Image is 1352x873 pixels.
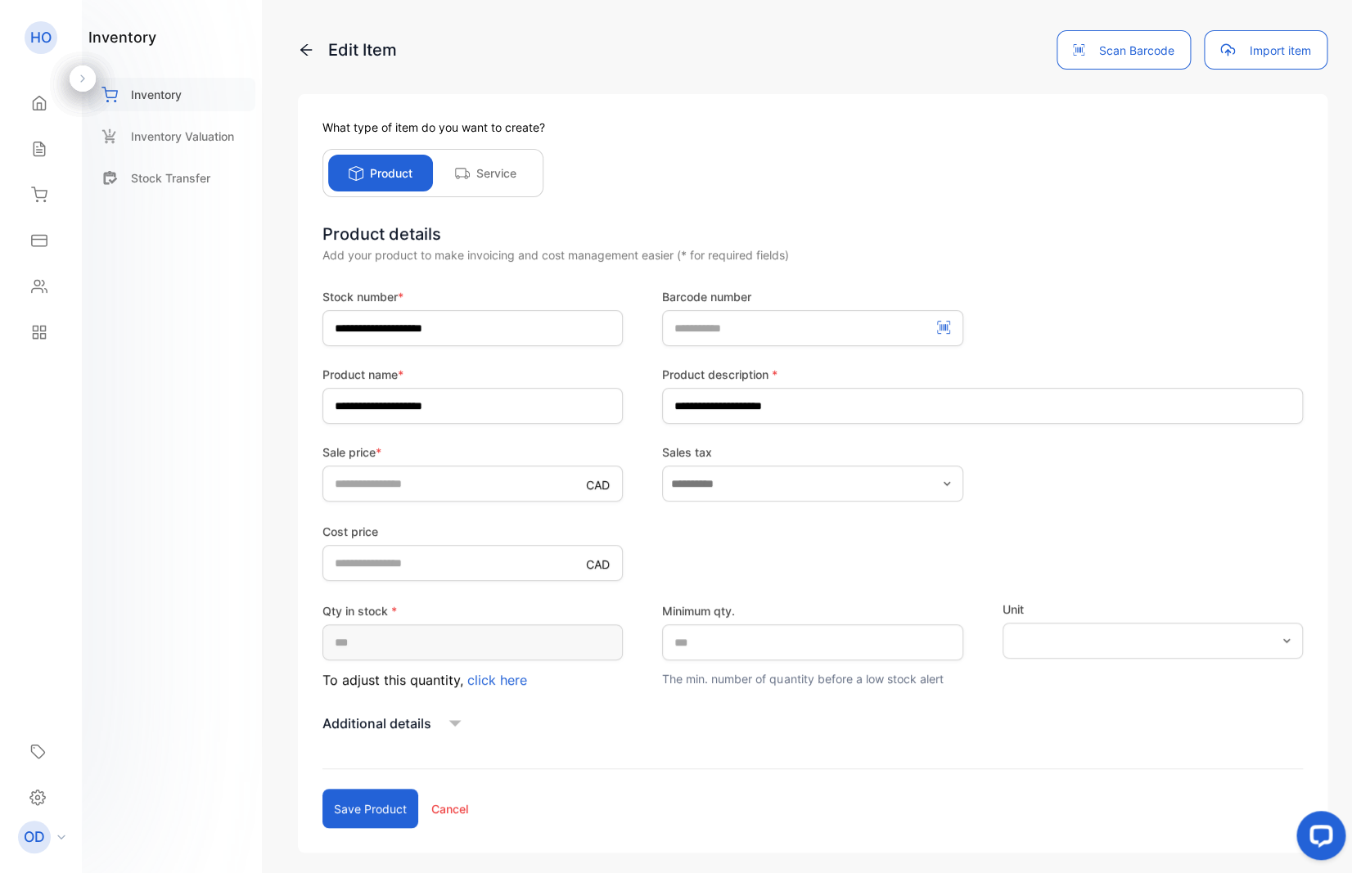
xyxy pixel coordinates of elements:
iframe: LiveChat chat widget [1283,804,1352,873]
a: Stock Transfer [88,161,255,195]
label: Minimum qty. [662,602,962,619]
p: The min. number of quantity before a low stock alert [662,670,962,687]
p: Additional details [322,713,431,733]
div: Product details [322,222,1303,246]
label: Stock number [322,288,623,305]
p: HO [30,27,52,48]
p: Cancel [431,800,468,817]
p: CAD [586,476,610,493]
div: Add your product to make invoicing and cost management easier (* for required fields) [322,246,1303,263]
label: Product description [662,366,1303,383]
label: Cost price [322,523,623,540]
a: Inventory [88,78,255,111]
p: CAD [586,556,610,573]
p: Edit Item [298,38,397,62]
p: To adjust this quantity, [322,670,623,690]
p: Inventory Valuation [131,128,234,145]
p: OD [24,826,45,848]
p: What type of item do you want to create? [322,119,1303,136]
label: Sale price [322,443,623,461]
span: click here [467,672,527,688]
a: Inventory Valuation [88,119,255,153]
button: Save product [322,789,418,828]
label: Sales tax [662,443,962,461]
p: Inventory [131,86,182,103]
label: Product name [322,366,623,383]
label: Unit [1003,601,1303,618]
label: Qty in stock [322,602,623,619]
label: Barcode number [662,288,962,305]
p: Stock Transfer [131,169,210,187]
h1: inventory [88,26,156,48]
p: Service [476,164,516,182]
button: Scan Barcode [1057,30,1191,70]
button: Import item [1204,30,1327,70]
p: Product [370,164,412,182]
